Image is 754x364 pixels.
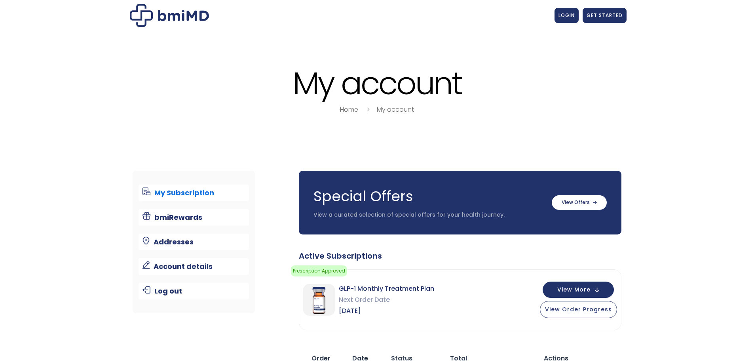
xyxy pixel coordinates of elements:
img: My account [130,4,209,27]
span: Status [391,354,412,363]
a: GET STARTED [583,8,627,23]
button: View Order Progress [540,301,617,318]
a: My Subscription [139,185,249,201]
span: View More [557,287,591,292]
nav: Account pages [133,171,255,313]
span: Date [352,354,368,363]
a: My account [377,105,414,114]
h1: My account [128,67,627,100]
span: [DATE] [339,305,434,316]
a: Log out [139,283,249,299]
h3: Special Offers [313,187,544,206]
span: View Order Progress [545,305,612,313]
span: Actions [544,354,568,363]
a: bmiRewards [139,209,249,226]
span: LOGIN [558,12,575,19]
button: View More [543,282,614,298]
img: GLP-1 Monthly Treatment Plan [303,284,335,316]
i: breadcrumbs separator [364,105,372,114]
div: Active Subscriptions [299,250,621,261]
span: Next Order Date [339,294,434,305]
p: View a curated selection of special offers for your health journey. [313,211,544,219]
a: Home [340,105,358,114]
a: LOGIN [555,8,579,23]
span: GLP-1 Monthly Treatment Plan [339,283,434,294]
span: Prescription Approved [291,265,347,276]
span: Total [450,354,467,363]
span: GET STARTED [587,12,623,19]
a: Addresses [139,234,249,250]
a: Account details [139,258,249,275]
span: Order [311,354,330,363]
